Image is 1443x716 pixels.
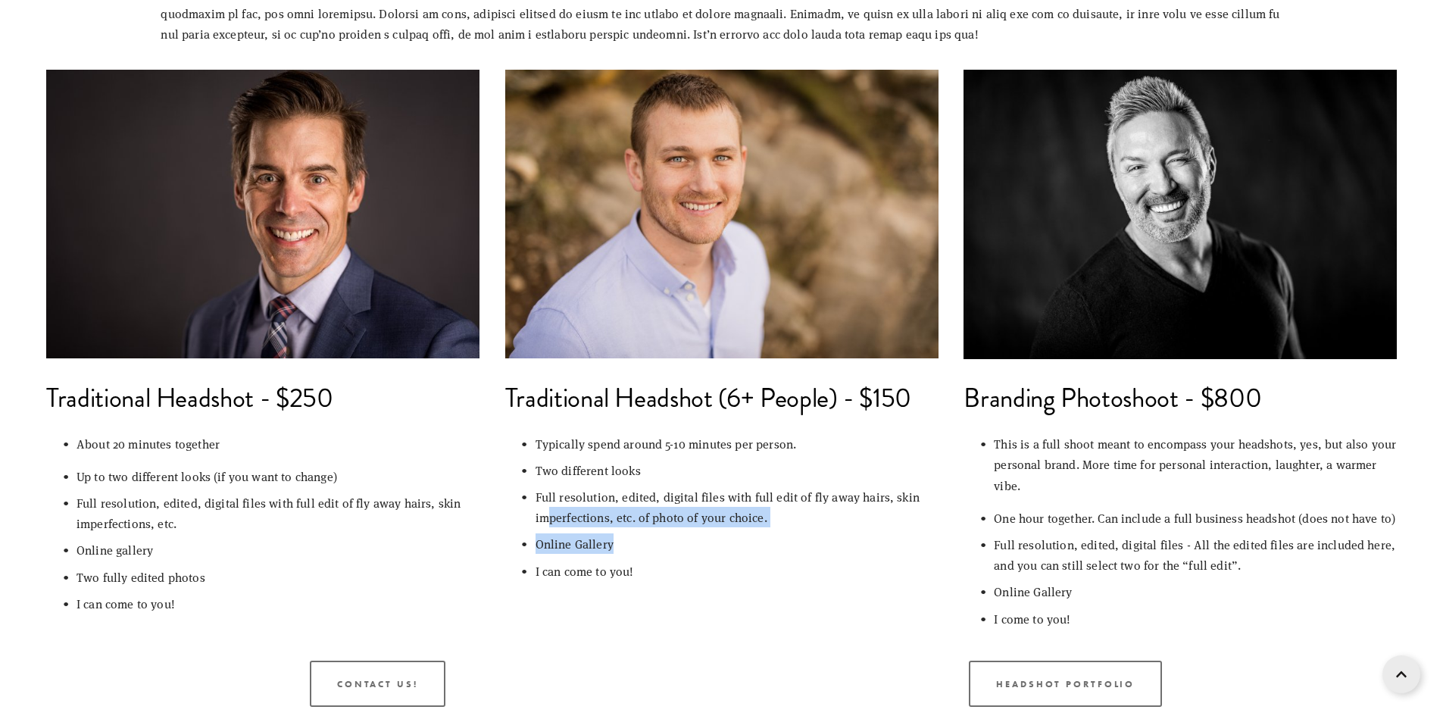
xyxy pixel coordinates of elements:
p: I come to you! [994,608,1397,629]
p: Full resolution, edited, digital files with full edit of fly away hairs, skin imperfections, etc.... [536,486,939,527]
h2: Traditional Headshot (6+ People) - $150 [505,385,939,411]
a: Headshot Portfolio [969,661,1162,707]
img: headshot of a business man [964,70,1397,359]
p: Online Gallery [994,581,1397,602]
img: Outdoor business headshot of real estate agent [505,70,939,358]
p: Full resolution, edited, digital files with full edit of fly away hairs, skin imperfections, etc. [77,492,479,533]
p: I can come to you! [77,593,479,614]
h2: Branding Photoshoot - $800 [964,385,1397,411]
a: Contact us! [310,661,445,707]
p: Full resolution, edited, digital files - All the edited files are included here, and you can stil... [994,534,1397,575]
p: This is a full shoot meant to encompass your headshots, yes, but also your personal brand. More t... [994,433,1397,496]
p: I can come to you! [536,561,939,581]
p: Online Gallery [536,533,939,554]
p: Up to two different looks (if you want to change) [77,466,479,486]
p: Typically spend around 5-10 minutes per person. [536,433,939,454]
p: About 20 minutes together [77,433,479,454]
img: Business headshot of business man in suit. [46,70,479,358]
p: Two fully edited photos [77,567,479,587]
h2: Traditional Headshot - $250 [46,385,479,411]
p: One hour together. Can include a full business headshot (does not have to) [994,508,1397,528]
p: Two different looks [536,460,939,480]
p: Online gallery [77,539,479,560]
